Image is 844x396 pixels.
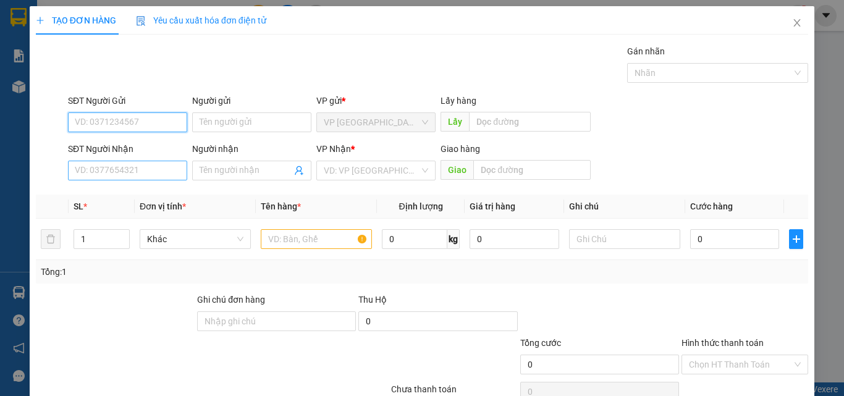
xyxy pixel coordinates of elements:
img: logo [5,9,42,65]
strong: CÔNG TY CP BÌNH TÂM [44,7,167,41]
span: plus [36,16,44,25]
span: VP Tân Bình ĐT: [44,43,173,67]
span: Định lượng [399,201,442,211]
input: 0 [470,229,559,249]
div: SĐT Người Nhận [68,142,187,156]
span: Lấy [441,112,469,132]
span: Yêu cầu xuất hóa đơn điện tử [136,15,266,25]
span: Cước hàng [690,201,733,211]
label: Hình thức thanh toán [682,338,764,348]
label: Gán nhãn [627,46,665,56]
span: Lấy hàng [441,96,476,106]
span: Khác [147,230,243,248]
span: TẠO ĐƠN HÀNG [36,15,116,25]
span: Giao hàng [441,144,480,154]
span: VP Tân Bình [324,113,428,132]
input: Ghi chú đơn hàng [197,311,356,331]
div: Tổng: 1 [41,265,327,279]
input: Dọc đường [469,112,591,132]
span: SL [74,201,83,211]
img: icon [136,16,146,26]
input: Ghi Chú [569,229,680,249]
span: 0983838085 [5,83,61,95]
div: Người gửi [192,94,311,107]
span: Giá trị hàng [470,201,515,211]
div: Người nhận [192,142,311,156]
button: Close [780,6,814,41]
span: như [138,71,156,83]
span: VP [GEOGRAPHIC_DATA] - [23,71,138,83]
span: close [792,18,802,28]
th: Ghi chú [564,195,685,219]
span: Giao [441,160,473,180]
label: Ghi chú đơn hàng [197,295,265,305]
input: VD: Bàn, Ghế [261,229,372,249]
button: plus [789,229,803,249]
span: VP Nhận [316,144,351,154]
div: VP gửi [316,94,436,107]
span: Đơn vị tính [140,201,186,211]
div: SĐT Người Gửi [68,94,187,107]
span: Gửi: [5,71,23,83]
span: plus [790,234,803,244]
span: kg [447,229,460,249]
span: Tên hàng [261,201,301,211]
button: delete [41,229,61,249]
span: user-add [294,166,304,175]
input: Dọc đường [473,160,591,180]
span: Thu Hộ [358,295,387,305]
span: 085 88 555 88 [44,43,173,67]
span: Tổng cước [520,338,561,348]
